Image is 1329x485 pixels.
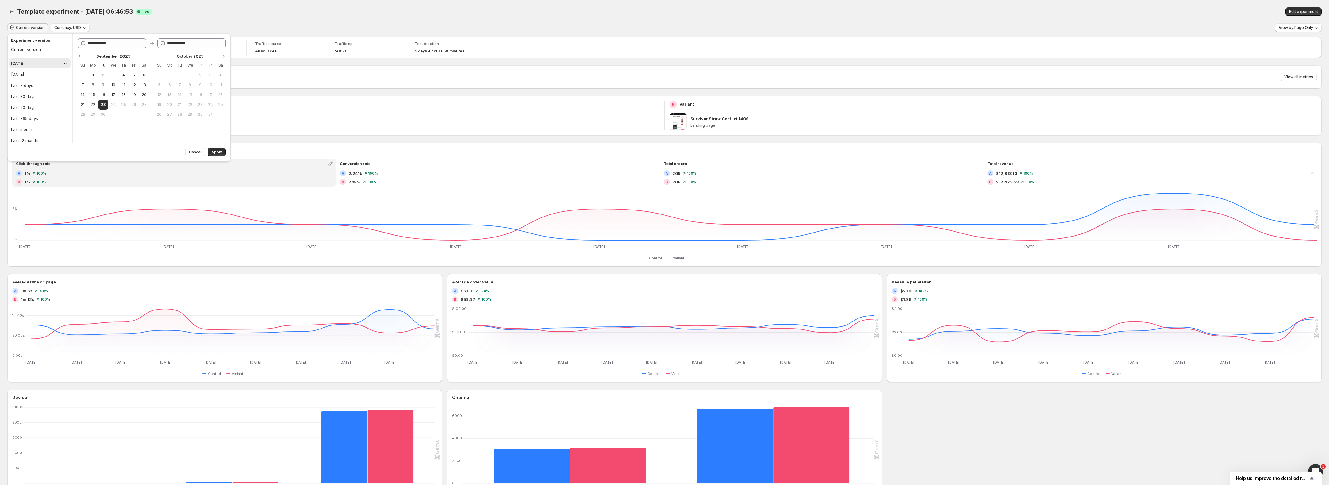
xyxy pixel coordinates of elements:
h2: B [454,298,456,301]
button: Wednesday September 10 2025 [108,80,118,90]
span: 1m 6s [21,288,33,294]
span: 14 [80,92,85,97]
button: Sunday September 21 2025 [78,100,88,110]
button: Saturday September 13 2025 [139,80,149,90]
span: Edit experiment [1289,9,1318,14]
span: 18 [218,92,223,97]
button: Sunday October 26 2025 [154,110,164,119]
h2: A [342,171,344,175]
span: 100 % [918,298,928,301]
span: 7 [80,83,85,87]
span: 8 [187,83,193,87]
span: 24 [111,102,116,107]
button: Thursday October 2 2025 [195,70,205,80]
span: 2 [198,73,203,78]
div: Last 90 days [11,104,36,110]
span: 30 [198,112,203,117]
span: 100 % [1023,171,1033,175]
button: Friday October 31 2025 [205,110,215,119]
span: Control [647,371,660,376]
span: Variant [1111,371,1123,376]
span: Total orders [664,161,687,166]
span: 100 % [39,289,48,293]
span: View all metrics [1284,75,1313,79]
span: 31 [208,112,213,117]
span: 100 % [918,289,928,293]
button: Monday September 8 2025 [88,80,98,90]
span: Su [80,63,85,68]
span: Control [208,371,221,376]
span: 3 [208,73,213,78]
h2: B [666,180,668,184]
h2: Experiment version [11,37,66,43]
text: [DATE] [71,360,82,364]
span: 20 [167,102,172,107]
button: Wednesday September 3 2025 [108,70,118,80]
span: 1 [90,73,95,78]
text: $0.00 [452,353,463,358]
text: $2.00 [892,330,902,334]
span: 13 [141,83,147,87]
h2: A [893,289,896,293]
span: Variant [673,256,684,260]
span: 9 days 4 hours 50 minutes [415,49,464,54]
text: [DATE] [1024,244,1036,249]
button: Currency: USD [51,23,90,32]
span: 4 [218,73,223,78]
span: Sa [218,63,223,68]
button: Wednesday October 1 2025 [185,70,195,80]
text: [DATE] [450,244,461,249]
span: 29 [187,112,193,117]
button: Control [202,370,223,377]
span: Live [142,9,149,14]
button: Last 30 days [9,91,71,101]
span: 6 [167,83,172,87]
span: We [111,63,116,68]
button: Last 7 days [9,80,71,90]
button: Tuesday October 28 2025 [175,110,185,119]
h2: B [14,298,17,301]
button: Cancel [185,148,205,156]
div: Last 30 days [11,93,36,99]
h2: B [18,180,20,184]
button: Variant [1106,370,1125,377]
span: 23 [198,102,203,107]
span: 100 % [687,171,697,175]
span: 100 % [482,298,491,301]
text: 0.00s [12,353,23,358]
div: Last 365 days [11,115,38,121]
span: $1.96 [900,296,912,302]
span: Fr [131,63,136,68]
button: Show next month, November 2025 [218,52,227,60]
button: Current version [7,23,48,32]
span: 2.24% [348,170,362,176]
button: Tuesday October 14 2025 [175,90,185,100]
span: 1% [25,170,30,176]
h3: Average order value [452,279,493,285]
span: $61.31 [461,288,474,294]
span: 1 [187,73,193,78]
button: Last month [9,125,71,134]
button: Friday October 10 2025 [205,80,215,90]
h2: A [454,289,456,293]
span: 100 % [367,180,377,184]
span: 6 [141,73,147,78]
span: 16 [101,92,106,97]
span: 26 [131,102,136,107]
span: 15 [90,92,95,97]
span: 12 [131,83,136,87]
span: 100 % [1025,180,1035,184]
span: 29 [90,112,95,117]
span: Sa [141,63,147,68]
span: Apply [211,150,222,155]
h2: A [666,171,668,175]
span: $2.03 [900,288,912,294]
button: Wednesday October 29 2025 [185,110,195,119]
g: Paid social: Control 6660,Variant 6766 [671,407,875,483]
th: Sunday [78,60,88,70]
span: 100 % [36,180,46,184]
span: 2 [101,73,106,78]
button: Friday October 24 2025 [205,100,215,110]
span: 100 % [480,289,490,293]
span: 12 [157,92,162,97]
